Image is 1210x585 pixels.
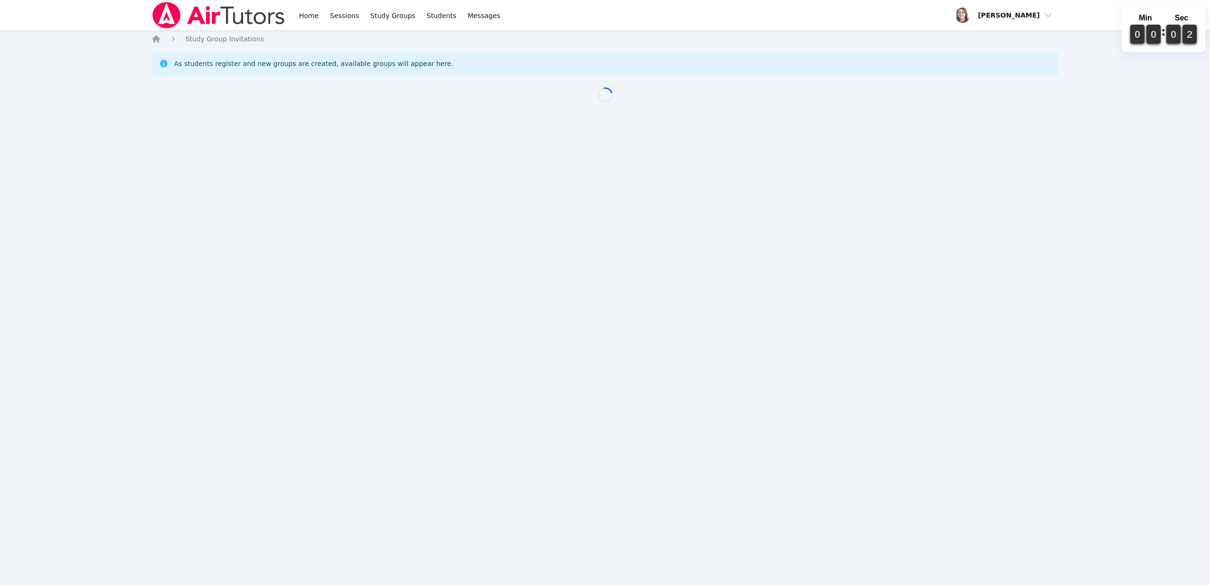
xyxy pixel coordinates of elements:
[174,59,453,68] div: As students register and new groups are created, available groups will appear here.
[186,35,264,43] span: Study Group Invitations
[186,34,264,44] a: Study Group Invitations
[468,11,500,20] span: Messages
[151,2,286,28] img: Air Tutors
[151,34,1059,44] nav: Breadcrumb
